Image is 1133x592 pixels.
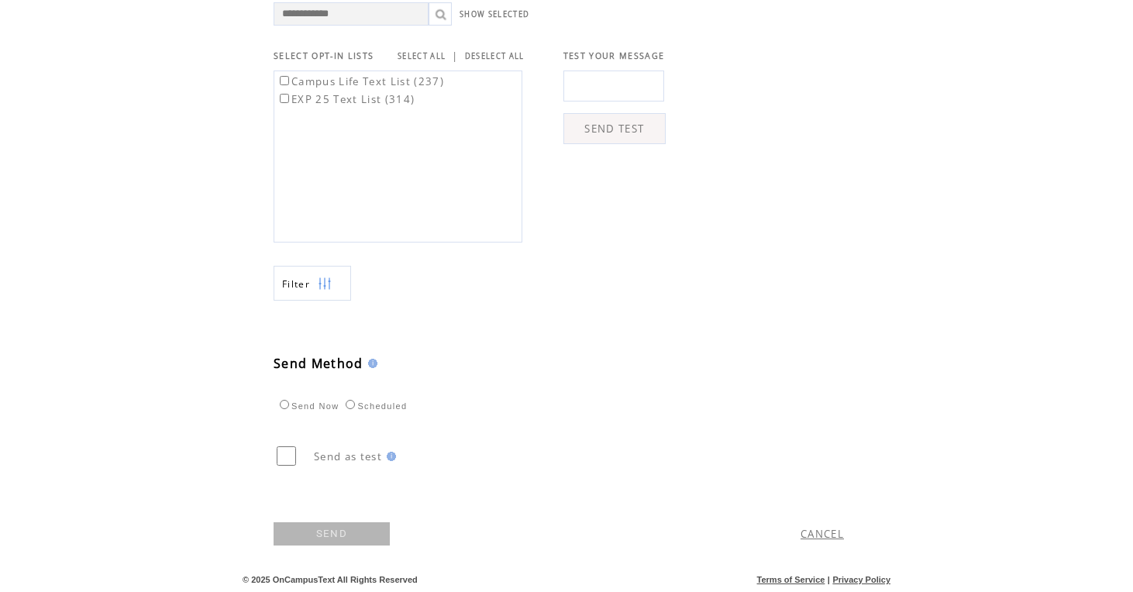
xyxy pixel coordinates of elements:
[274,355,363,372] span: Send Method
[398,51,446,61] a: SELECT ALL
[318,267,332,301] img: filters.png
[277,92,415,106] label: EXP 25 Text List (314)
[276,401,339,411] label: Send Now
[280,76,289,85] input: Campus Life Text List (237)
[563,50,665,61] span: TEST YOUR MESSAGE
[563,113,666,144] a: SEND TEST
[282,277,310,291] span: Show filters
[828,575,830,584] span: |
[314,449,382,463] span: Send as test
[243,575,418,584] span: © 2025 OnCampusText All Rights Reserved
[342,401,407,411] label: Scheduled
[363,359,377,368] img: help.gif
[832,575,890,584] a: Privacy Policy
[280,94,289,103] input: EXP 25 Text List (314)
[274,522,390,546] a: SEND
[274,50,374,61] span: SELECT OPT-IN LISTS
[382,452,396,461] img: help.gif
[465,51,525,61] a: DESELECT ALL
[280,400,289,409] input: Send Now
[274,266,351,301] a: Filter
[801,527,844,541] a: CANCEL
[757,575,825,584] a: Terms of Service
[277,74,444,88] label: Campus Life Text List (237)
[460,9,529,19] a: SHOW SELECTED
[452,49,458,63] span: |
[346,400,355,409] input: Scheduled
